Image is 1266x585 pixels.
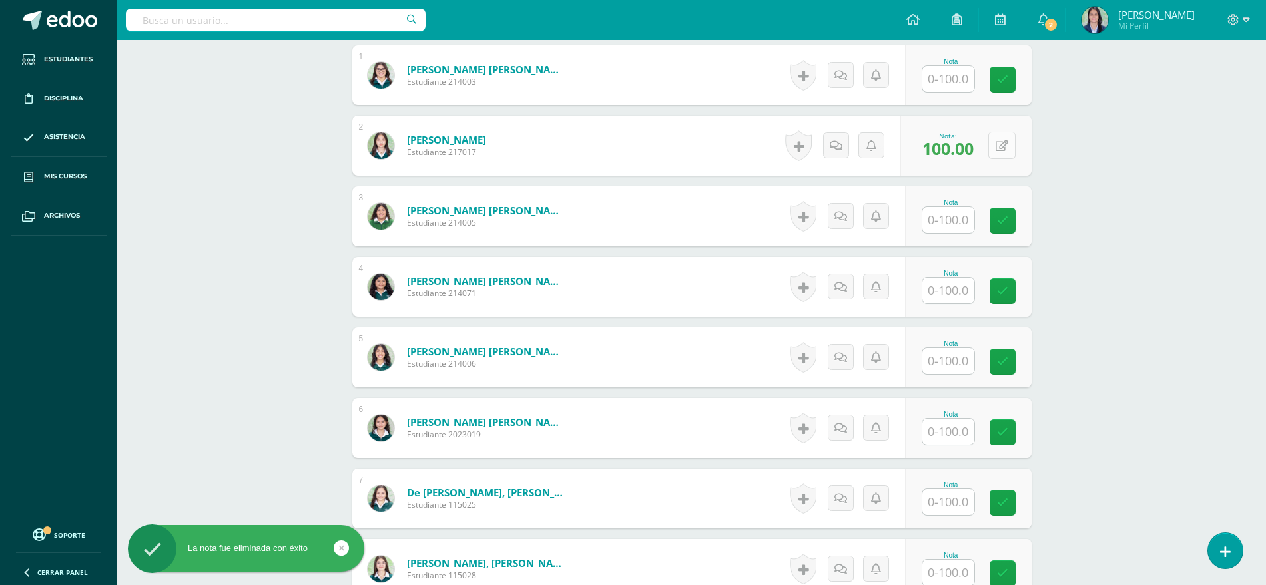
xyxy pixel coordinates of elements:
img: 9e386c109338fe129f7304ee11bb0e09.png [368,132,394,159]
div: Nota [922,481,980,488]
div: Nota: [922,131,974,140]
a: Asistencia [11,118,107,158]
span: Estudiantes [44,54,93,65]
span: Estudiante 2023019 [407,429,567,440]
span: Asistencia [44,132,85,142]
span: 100.00 [922,137,974,160]
div: La nota fue eliminada con éxito [128,542,364,554]
a: Soporte [16,525,101,543]
input: 0-100.0 [922,348,974,374]
span: Estudiante 214005 [407,217,567,228]
a: Estudiantes [11,40,107,79]
span: Estudiante 115028 [407,570,567,581]
a: Archivos [11,196,107,236]
img: 685e3c364601f365510977d402475ee3.png [368,203,394,230]
span: Soporte [54,530,85,540]
img: 8a04bcb720cee43845f5c8158bc7cf53.png [368,344,394,371]
span: Estudiante 115025 [407,499,567,510]
img: 348dc284c0b84eec96b0c0db746d2ddd.png [368,62,394,89]
a: [PERSON_NAME] [PERSON_NAME] [407,63,567,76]
span: Archivos [44,210,80,221]
input: Busca un usuario... [126,9,426,31]
span: Disciplina [44,93,83,104]
div: Nota [922,340,980,347]
span: Estudiante 217017 [407,146,486,158]
a: [PERSON_NAME] [PERSON_NAME] [407,345,567,358]
span: Estudiante 214006 [407,358,567,369]
span: Estudiante 214003 [407,76,567,87]
span: [PERSON_NAME] [1118,8,1195,21]
img: ed0324f4cb03fe67f2158c0474351bec.png [368,485,394,512]
input: 0-100.0 [922,66,974,92]
span: 2 [1044,17,1058,32]
a: [PERSON_NAME] [407,133,486,146]
div: Nota [922,270,980,277]
div: Nota [922,411,980,418]
a: Mis cursos [11,157,107,196]
span: Cerrar panel [37,568,88,577]
div: Nota [922,199,980,206]
a: Disciplina [11,79,107,118]
a: [PERSON_NAME] [PERSON_NAME] [407,274,567,288]
a: de [PERSON_NAME], [PERSON_NAME] [407,486,567,499]
img: 62e92574996ec88c99bdf881e5f38441.png [1082,7,1108,33]
div: Nota [922,552,980,559]
img: 2826e636143493343b9f0af8bb1e8ab7.png [368,415,394,441]
input: 0-100.0 [922,489,974,515]
img: aa7084795746b727990821b26a457577.png [368,274,394,300]
a: [PERSON_NAME] [PERSON_NAME] [407,204,567,217]
input: 0-100.0 [922,207,974,233]
a: [PERSON_NAME], [PERSON_NAME] [407,556,567,570]
span: Estudiante 214071 [407,288,567,299]
span: Mis cursos [44,171,87,182]
input: 0-100.0 [922,278,974,303]
input: 0-100.0 [922,419,974,445]
span: Mi Perfil [1118,20,1195,31]
div: Nota [922,58,980,65]
a: [PERSON_NAME] [PERSON_NAME] [407,415,567,429]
